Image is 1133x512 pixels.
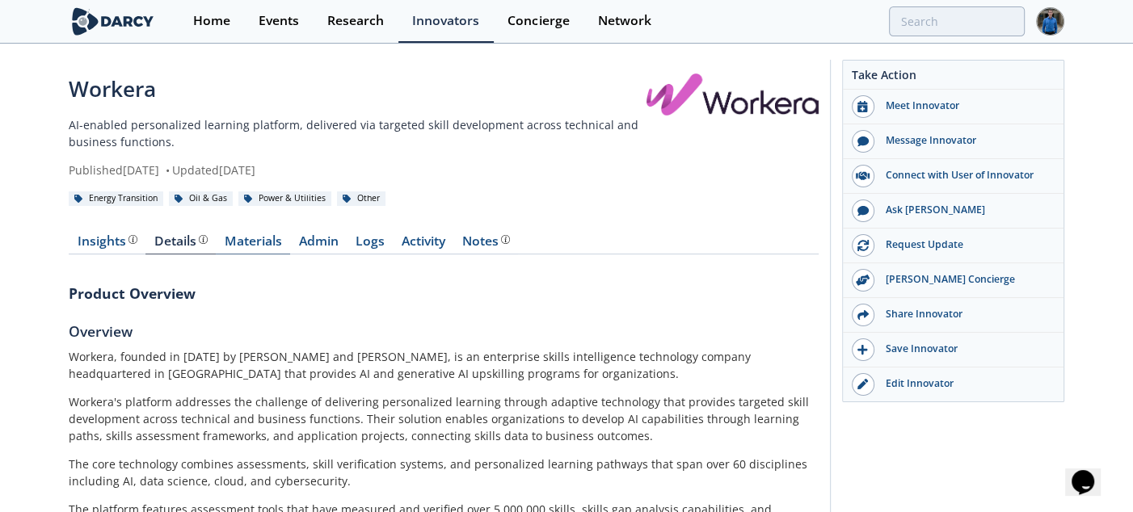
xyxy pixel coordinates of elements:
a: Admin [290,235,347,254]
span: • [162,162,172,178]
p: Workera, founded in [DATE] by [PERSON_NAME] and [PERSON_NAME], is an enterprise skills intelligen... [69,348,819,382]
div: Concierge [508,15,569,27]
div: Message Innovator [874,133,1055,148]
div: Request Update [874,237,1055,252]
button: Save Innovator [843,333,1064,367]
div: Network [597,15,651,27]
div: Workera [69,73,647,105]
div: Connect with User of Innovator [874,168,1055,183]
img: information.svg [501,235,510,244]
a: Activity [393,235,453,254]
a: Materials [216,235,290,254]
input: Advanced Search [889,6,1025,36]
a: Edit Innovator [843,367,1064,401]
div: Notes [462,235,510,248]
div: Published [DATE] Updated [DATE] [69,162,647,178]
div: Home [193,15,230,27]
div: Insights [78,235,137,248]
div: Oil & Gas [169,191,233,206]
h5: Overview [69,321,819,342]
img: information.svg [199,235,208,244]
div: Share Innovator [874,307,1055,321]
div: Save Innovator [874,342,1055,356]
div: Innovators [412,15,479,27]
div: Events [259,15,299,27]
div: Energy Transition [69,191,163,206]
div: Details [154,235,208,248]
div: Edit Innovator [874,376,1055,391]
p: Workera's platform addresses the challenge of delivering personalized learning through adaptive t... [69,393,819,444]
p: The core technology combines assessments, skill verification systems, and personalized learning p... [69,455,819,489]
div: Power & Utilities [238,191,331,206]
a: Insights [69,235,145,254]
iframe: chat widget [1065,447,1117,496]
a: Notes [453,235,518,254]
div: [PERSON_NAME] Concierge [874,272,1055,287]
div: Meet Innovator [874,99,1055,113]
img: logo-wide.svg [69,7,157,36]
h3: Product Overview [69,283,819,304]
img: Profile [1036,7,1064,36]
img: information.svg [128,235,137,244]
div: Take Action [843,66,1064,90]
div: Other [337,191,385,206]
a: Details [145,235,216,254]
div: Ask [PERSON_NAME] [874,203,1055,217]
div: Research [327,15,384,27]
p: AI-enabled personalized learning platform, delivered via targeted skill development across techni... [69,116,647,150]
a: Logs [347,235,393,254]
